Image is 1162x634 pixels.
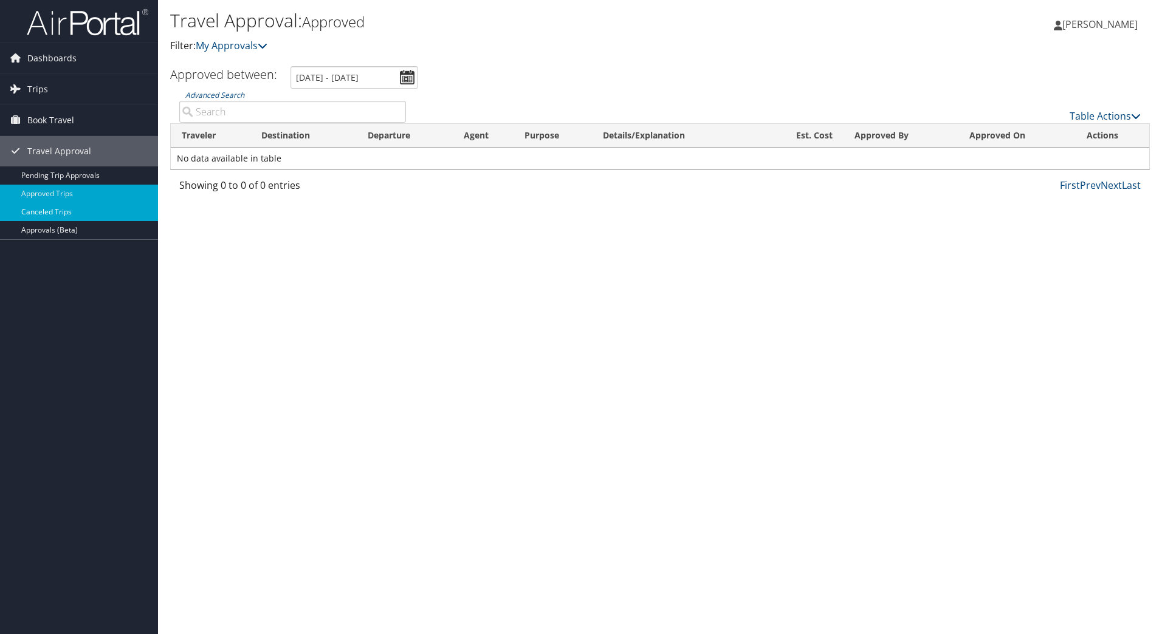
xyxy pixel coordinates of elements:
th: Approved On: activate to sort column ascending [958,124,1076,148]
div: Showing 0 to 0 of 0 entries [179,178,406,199]
th: Traveler: activate to sort column ascending [171,124,250,148]
h3: Approved between: [170,66,277,83]
p: Filter: [170,38,823,54]
th: Agent [453,124,514,148]
span: Trips [27,74,48,104]
a: Advanced Search [185,90,244,100]
th: Est. Cost: activate to sort column ascending [763,124,844,148]
th: Approved By: activate to sort column ascending [844,124,958,148]
a: [PERSON_NAME] [1054,6,1150,43]
input: [DATE] - [DATE] [290,66,418,89]
td: No data available in table [171,148,1149,169]
input: Advanced Search [179,101,406,123]
a: Last [1122,179,1141,192]
span: [PERSON_NAME] [1062,18,1138,31]
small: Approved [302,12,365,32]
a: Table Actions [1070,109,1141,123]
th: Actions [1076,124,1149,148]
span: Travel Approval [27,136,91,166]
th: Departure: activate to sort column ascending [357,124,453,148]
img: airportal-logo.png [27,8,148,36]
a: My Approvals [196,39,267,52]
a: First [1060,179,1080,192]
span: Book Travel [27,105,74,135]
a: Next [1101,179,1122,192]
span: Dashboards [27,43,77,73]
a: Prev [1080,179,1101,192]
th: Destination: activate to sort column ascending [250,124,357,148]
h1: Travel Approval: [170,8,823,33]
th: Details/Explanation [592,124,763,148]
th: Purpose [514,124,592,148]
